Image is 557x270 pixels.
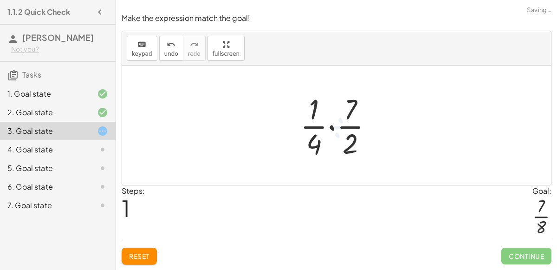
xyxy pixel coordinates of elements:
div: 2. Goal state [7,107,82,118]
i: Task not started. [97,200,108,211]
span: Tasks [22,70,41,79]
span: keypad [132,51,152,57]
span: redo [188,51,201,57]
button: redoredo [183,36,206,61]
button: fullscreen [207,36,245,61]
span: fullscreen [213,51,240,57]
i: redo [190,39,199,50]
h4: 1.1.2 Quick Check [7,7,70,18]
i: Task not started. [97,163,108,174]
div: 5. Goal state [7,163,82,174]
div: Goal: [532,185,551,197]
button: keyboardkeypad [127,36,157,61]
div: 3. Goal state [7,125,82,137]
div: 4. Goal state [7,144,82,155]
div: 7. Goal state [7,200,82,211]
i: Task started. [97,125,108,137]
i: keyboard [137,39,146,50]
button: Reset [122,248,157,264]
p: Make the expression match the goal! [122,13,551,24]
span: 1 [122,194,130,222]
i: undo [167,39,175,50]
i: Task not started. [97,144,108,155]
i: Task finished and correct. [97,88,108,99]
i: Task finished and correct. [97,107,108,118]
button: undoundo [159,36,183,61]
span: Reset [129,252,149,260]
span: [PERSON_NAME] [22,32,94,43]
span: Saving… [527,6,551,15]
div: Not you? [11,45,108,54]
div: 1. Goal state [7,88,82,99]
i: Task not started. [97,181,108,192]
span: undo [164,51,178,57]
label: Steps: [122,186,145,196]
div: 6. Goal state [7,181,82,192]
